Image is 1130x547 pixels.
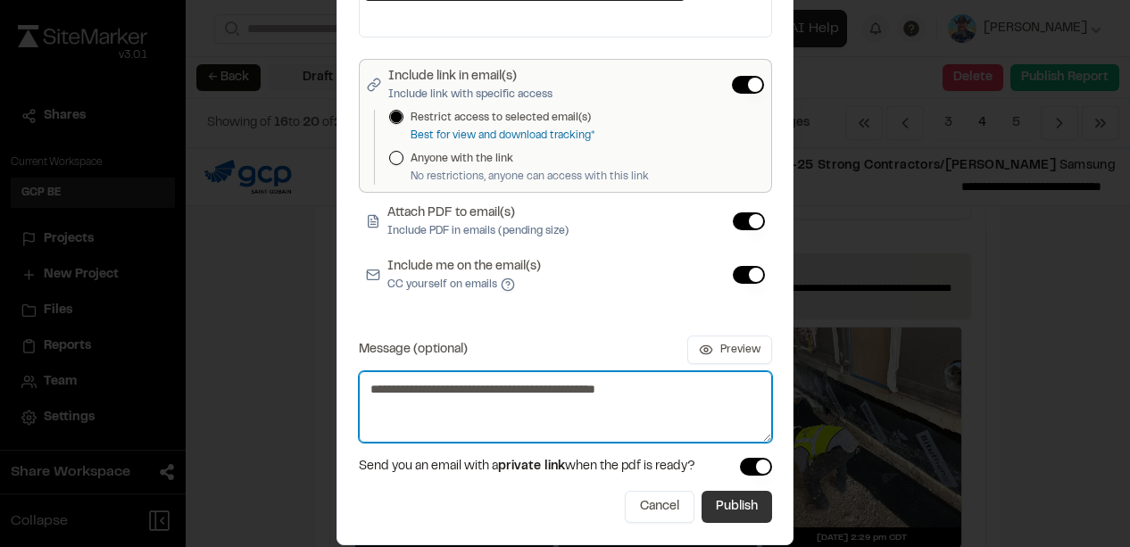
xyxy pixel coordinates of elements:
button: Preview [687,336,772,364]
label: Attach PDF to email(s) [387,203,569,239]
p: CC yourself on emails [387,277,541,293]
span: private link [498,461,565,472]
span: Send you an email with a when the pdf is ready? [359,457,695,477]
p: Best for view and download tracking* [411,128,594,144]
p: No restrictions, anyone can access with this link [411,169,649,185]
label: Include me on the email(s) [387,257,541,293]
p: Include link with specific access [388,87,553,103]
button: Cancel [625,491,694,523]
label: Restrict access to selected email(s) [411,110,594,126]
label: Message (optional) [359,344,468,356]
button: Publish [702,491,772,523]
label: Include link in email(s) [388,67,553,103]
button: Include me on the email(s)CC yourself on emails [501,278,515,292]
p: Include PDF in emails (pending size) [387,223,569,239]
label: Anyone with the link [411,151,649,167]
